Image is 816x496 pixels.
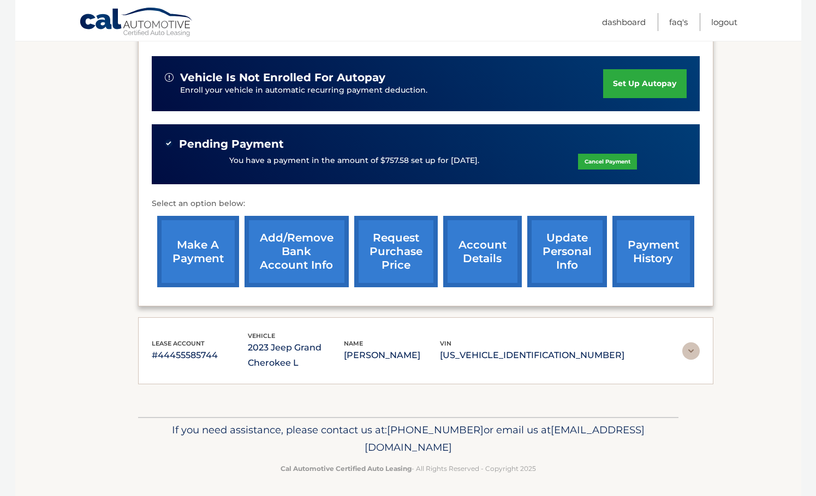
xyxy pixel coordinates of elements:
[527,216,607,287] a: update personal info
[344,348,440,363] p: [PERSON_NAME]
[443,216,522,287] a: account details
[179,137,284,151] span: Pending Payment
[180,84,604,96] p: Enroll your vehicle in automatic recurring payment deduction.
[165,73,174,82] img: alert-white.svg
[248,332,275,340] span: vehicle
[440,340,451,347] span: vin
[440,348,624,363] p: [US_VEHICLE_IDENTIFICATION_NUMBER]
[152,340,205,347] span: lease account
[157,216,239,287] a: make a payment
[711,13,737,31] a: Logout
[603,69,686,98] a: set up autopay
[669,13,688,31] a: FAQ's
[387,424,484,436] span: [PHONE_NUMBER]
[354,216,438,287] a: request purchase price
[578,154,637,170] a: Cancel Payment
[165,140,172,147] img: check-green.svg
[229,155,479,167] p: You have a payment in the amount of $757.58 set up for [DATE].
[79,7,194,39] a: Cal Automotive
[152,197,700,210] p: Select an option below:
[245,216,349,287] a: Add/Remove bank account info
[152,348,248,363] p: #44455585744
[145,463,671,474] p: - All Rights Reserved - Copyright 2025
[344,340,363,347] span: name
[602,13,646,31] a: Dashboard
[612,216,694,287] a: payment history
[180,71,385,84] span: vehicle is not enrolled for autopay
[145,421,671,456] p: If you need assistance, please contact us at: or email us at
[281,464,412,473] strong: Cal Automotive Certified Auto Leasing
[682,342,700,360] img: accordion-rest.svg
[248,340,344,371] p: 2023 Jeep Grand Cherokee L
